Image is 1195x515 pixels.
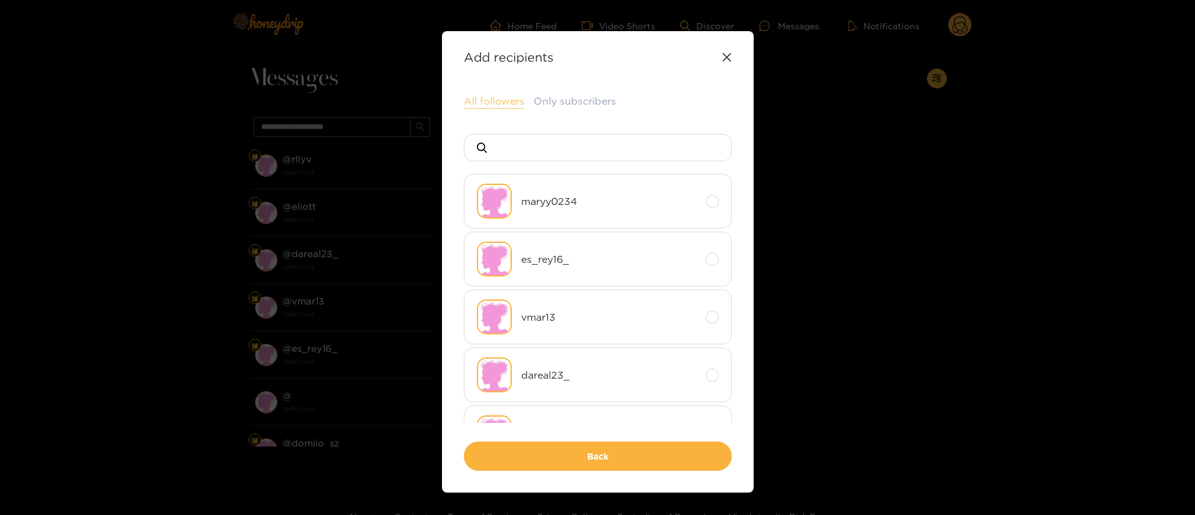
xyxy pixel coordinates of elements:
button: Back [464,442,732,471]
img: no-avatar.png [477,357,512,392]
img: no-avatar.png [477,300,512,334]
span: es_rey16_ [521,252,696,267]
strong: Add recipients [464,50,554,64]
span: maryy0234 [521,194,696,209]
img: no-avatar.png [477,415,512,450]
img: no-avatar.png [477,242,512,276]
img: no-avatar.png [477,184,512,219]
span: dareal23_ [521,368,696,382]
span: vmar13 [521,310,696,324]
button: Only subscribers [534,94,616,108]
button: All followers [464,94,524,109]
